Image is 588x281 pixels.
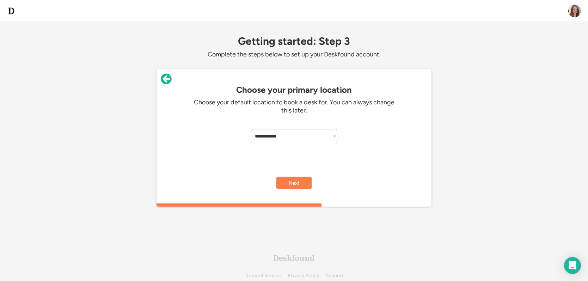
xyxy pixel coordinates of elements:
[564,257,581,274] div: Open Intercom Messenger
[157,50,431,59] div: Complete the steps below to set up your Deskfound account.
[188,98,400,115] div: Choose your default location to book a desk for. You can always change this later.
[326,273,344,278] a: Support
[245,273,281,278] a: Terms of Service
[568,5,581,17] img: ACg8ocJIcafZpmIU-iHA7GXvgp_3CAVmKC1qwjdB-DSGTnWmIjK6MDIT=s96-c
[273,254,315,262] div: Deskfound
[157,35,431,47] div: Getting started: Step 3
[160,85,428,95] div: Choose your primary location
[158,203,430,207] div: 60%
[7,7,16,15] img: d-whitebg.png
[276,177,312,189] button: Next
[288,273,319,278] a: Privacy Policy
